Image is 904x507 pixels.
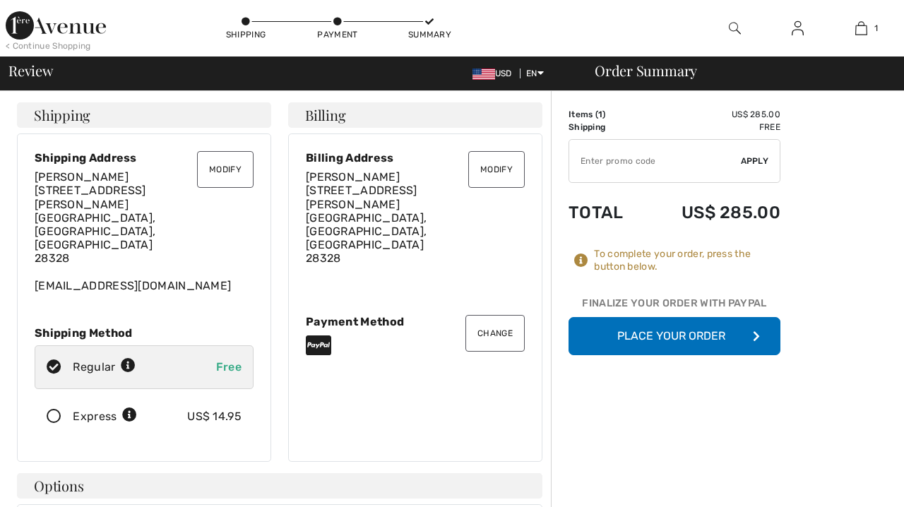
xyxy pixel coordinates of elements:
[17,473,542,499] h4: Options
[6,11,106,40] img: 1ère Avenue
[225,28,267,41] div: Shipping
[34,108,90,122] span: Shipping
[780,20,815,37] a: Sign In
[187,408,242,425] div: US$ 14.95
[594,248,780,273] div: To complete your order, press the button below.
[35,326,254,340] div: Shipping Method
[792,20,804,37] img: My Info
[855,20,867,37] img: My Bag
[465,315,525,352] button: Change
[316,28,359,41] div: Payment
[569,189,644,237] td: Total
[408,28,451,41] div: Summary
[305,108,345,122] span: Billing
[598,109,602,119] span: 1
[729,20,741,37] img: search the website
[644,121,780,133] td: Free
[830,20,892,37] a: 1
[644,189,780,237] td: US$ 285.00
[569,296,780,317] div: Finalize Your Order with PayPal
[468,151,525,188] button: Modify
[741,155,769,167] span: Apply
[35,170,129,184] span: [PERSON_NAME]
[35,151,254,165] div: Shipping Address
[569,121,644,133] td: Shipping
[306,184,427,265] span: [STREET_ADDRESS][PERSON_NAME] [GEOGRAPHIC_DATA], [GEOGRAPHIC_DATA], [GEOGRAPHIC_DATA] 28328
[73,408,137,425] div: Express
[472,68,518,78] span: USD
[472,68,495,80] img: US Dollar
[35,184,155,265] span: [STREET_ADDRESS][PERSON_NAME] [GEOGRAPHIC_DATA], [GEOGRAPHIC_DATA], [GEOGRAPHIC_DATA] 28328
[306,170,400,184] span: [PERSON_NAME]
[644,108,780,121] td: US$ 285.00
[569,140,741,182] input: Promo code
[216,360,242,374] span: Free
[6,40,91,52] div: < Continue Shopping
[73,359,136,376] div: Regular
[578,64,896,78] div: Order Summary
[306,151,525,165] div: Billing Address
[569,317,780,355] button: Place Your Order
[526,68,544,78] span: EN
[197,151,254,188] button: Modify
[8,64,53,78] span: Review
[874,22,878,35] span: 1
[306,315,525,328] div: Payment Method
[35,170,254,292] div: [EMAIL_ADDRESS][DOMAIN_NAME]
[569,108,644,121] td: Items ( )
